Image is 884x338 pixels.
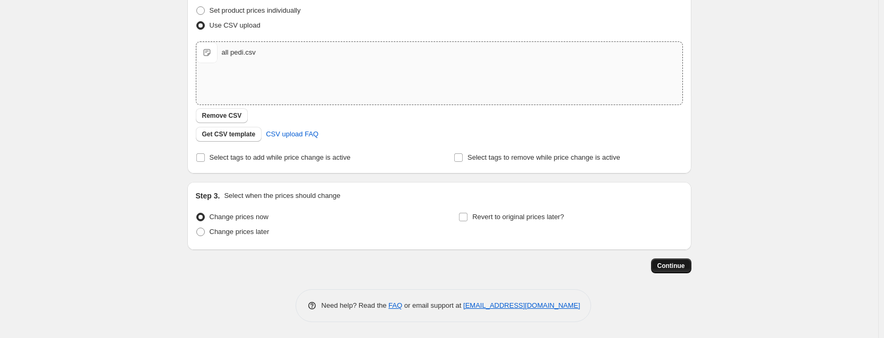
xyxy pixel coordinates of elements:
a: CSV upload FAQ [259,126,325,143]
span: Change prices now [210,213,268,221]
span: Need help? Read the [322,301,389,309]
a: [EMAIL_ADDRESS][DOMAIN_NAME] [463,301,580,309]
span: Set product prices individually [210,6,301,14]
span: Revert to original prices later? [472,213,564,221]
span: Remove CSV [202,111,242,120]
button: Get CSV template [196,127,262,142]
span: or email support at [402,301,463,309]
a: FAQ [388,301,402,309]
h2: Step 3. [196,190,220,201]
span: Select tags to add while price change is active [210,153,351,161]
p: Select when the prices should change [224,190,340,201]
span: Get CSV template [202,130,256,138]
button: Continue [651,258,691,273]
span: Change prices later [210,228,270,236]
button: Remove CSV [196,108,248,123]
div: all pedi.csv [222,47,256,58]
span: Use CSV upload [210,21,261,29]
span: CSV upload FAQ [266,129,318,140]
span: Continue [657,262,685,270]
span: Select tags to remove while price change is active [467,153,620,161]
